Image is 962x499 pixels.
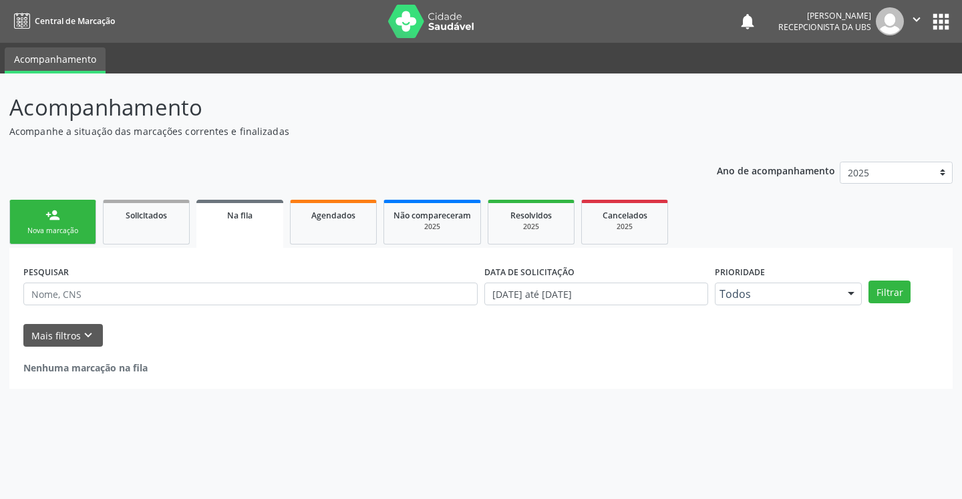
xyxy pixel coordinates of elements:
[717,162,835,178] p: Ano de acompanhamento
[81,328,96,343] i: keyboard_arrow_down
[715,262,765,283] label: Prioridade
[876,7,904,35] img: img
[591,222,658,232] div: 2025
[23,361,148,374] strong: Nenhuma marcação na fila
[498,222,565,232] div: 2025
[9,91,669,124] p: Acompanhamento
[778,10,871,21] div: [PERSON_NAME]
[23,262,69,283] label: PESQUISAR
[929,10,953,33] button: apps
[904,7,929,35] button: 
[35,15,115,27] span: Central de Marcação
[778,21,871,33] span: Recepcionista da UBS
[23,324,103,347] button: Mais filtroskeyboard_arrow_down
[510,210,552,221] span: Resolvidos
[311,210,355,221] span: Agendados
[227,210,253,221] span: Na fila
[19,226,86,236] div: Nova marcação
[126,210,167,221] span: Solicitados
[23,283,478,305] input: Nome, CNS
[9,124,669,138] p: Acompanhe a situação das marcações correntes e finalizadas
[9,10,115,32] a: Central de Marcação
[484,262,575,283] label: DATA DE SOLICITAÇÃO
[45,208,60,222] div: person_add
[603,210,647,221] span: Cancelados
[5,47,106,73] a: Acompanhamento
[909,12,924,27] i: 
[868,281,911,303] button: Filtrar
[719,287,834,301] span: Todos
[484,283,708,305] input: Selecione um intervalo
[393,222,471,232] div: 2025
[738,12,757,31] button: notifications
[393,210,471,221] span: Não compareceram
